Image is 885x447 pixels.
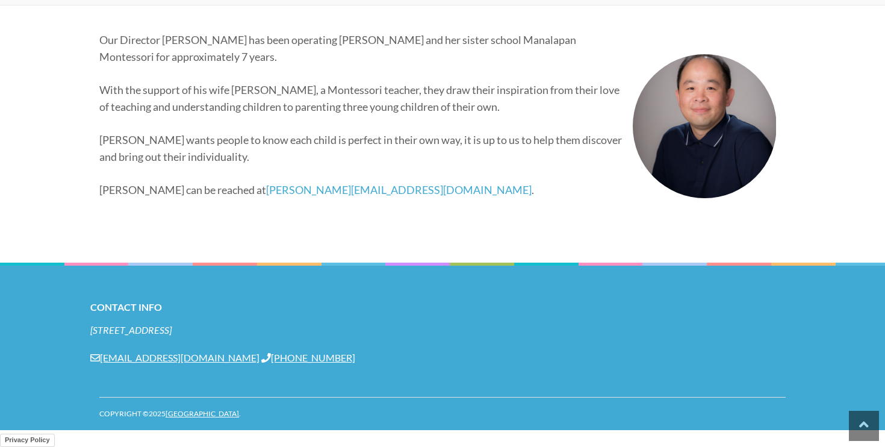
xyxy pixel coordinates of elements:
a: [PERSON_NAME][EMAIL_ADDRESS][DOMAIN_NAME] [266,183,532,196]
address: [STREET_ADDRESS] [90,324,795,337]
p: Our Director [PERSON_NAME] has been operating [PERSON_NAME] and her sister school Manalapan Monte... [99,31,777,65]
h2: Contact Info [90,299,795,316]
a: [GEOGRAPHIC_DATA] [166,409,239,418]
p: [PERSON_NAME] wants people to know each child is perfect in their own way, it is up to us to help... [99,131,777,165]
p: With the support of his wife [PERSON_NAME], a Montessori teacher, they draw their inspiration fro... [99,81,777,115]
div: Copyright ©2025 . [99,398,786,430]
a: [PHONE_NUMBER] [261,352,355,363]
p: [PERSON_NAME] can be reached at . [99,181,777,198]
a: [EMAIL_ADDRESS][DOMAIN_NAME] [90,352,259,363]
